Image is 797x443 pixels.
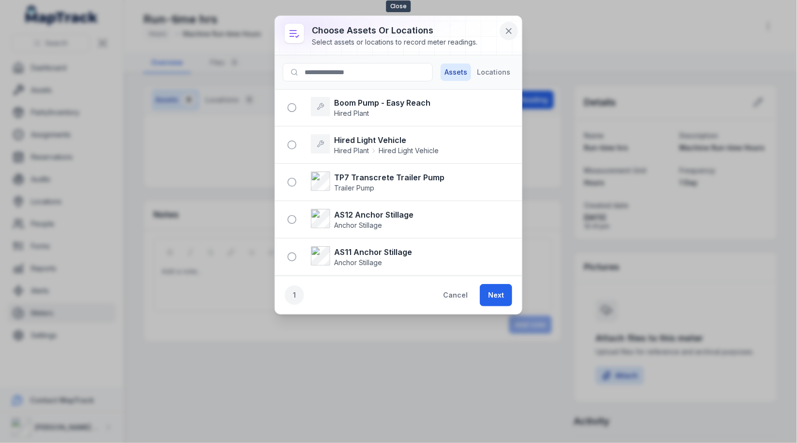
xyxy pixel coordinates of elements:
span: Hired Plant [334,109,369,117]
span: Anchor Stillage [334,258,382,267]
strong: AS12 Anchor Stillage [334,209,414,221]
button: Next [480,284,512,306]
span: Trailer Pump [334,184,374,192]
h3: Choose assets or locations [312,24,477,37]
strong: Boom Pump - Easy Reach [334,97,430,109]
button: Assets [441,63,471,81]
span: Close [386,0,411,12]
span: Anchor Stillage [334,221,382,229]
strong: AS11 Anchor Stillage [334,246,412,258]
div: 1 [285,285,304,305]
button: Cancel [435,284,476,306]
span: Hired Light Vehicle [379,146,439,156]
strong: TP7 Transcrete Trailer Pump [334,172,444,183]
span: Hired Plant [334,146,369,156]
strong: Hired Light Vehicle [334,134,439,146]
div: Select assets or locations to record meter readings. [312,37,477,47]
button: Locations [473,63,514,81]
